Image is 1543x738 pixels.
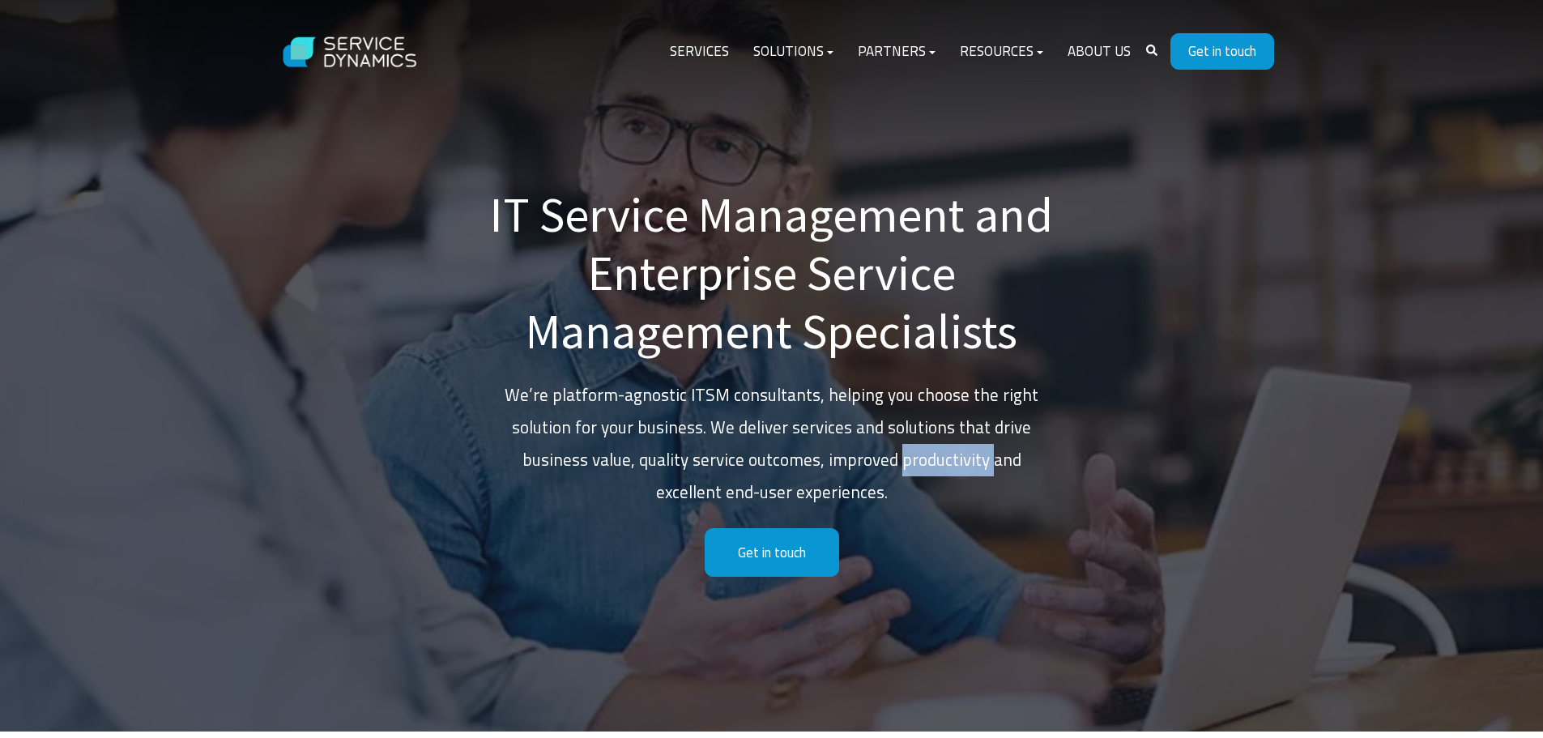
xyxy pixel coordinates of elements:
div: Navigation Menu [658,32,1143,71]
a: Solutions [741,32,846,71]
a: Get in touch [1170,33,1274,70]
a: Services [658,32,741,71]
p: We’re platform-agnostic ITSM consultants, helping you choose the right solution for your business... [488,379,1055,509]
a: Get in touch [705,528,839,578]
a: About Us [1055,32,1143,71]
a: Partners [846,32,948,71]
img: Service Dynamics Logo - White [270,21,432,83]
h1: IT Service Management and Enterprise Service Management Specialists [488,186,1055,360]
a: Resources [948,32,1055,71]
